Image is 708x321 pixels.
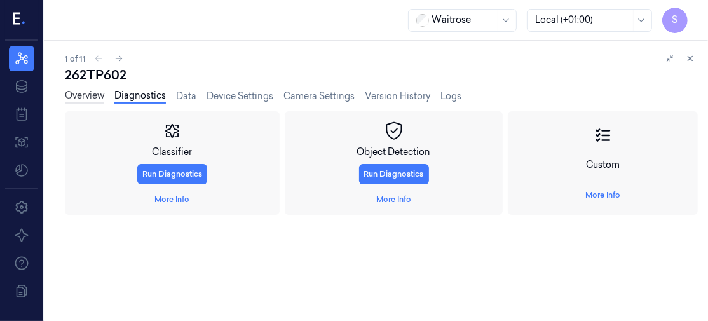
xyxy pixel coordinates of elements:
button: Run Diagnostics [137,164,207,184]
a: Data [176,90,196,103]
a: More Info [585,189,620,201]
a: More Info [154,194,189,205]
a: Diagnostics [114,89,166,104]
button: More Info [371,189,416,210]
a: Overview [65,89,104,104]
div: Object Detection [357,146,431,159]
button: More Info [580,185,625,205]
button: More Info [149,189,194,210]
a: Logs [440,90,461,103]
button: S [662,8,688,33]
a: Version History [365,90,430,103]
div: Custom [586,158,620,172]
div: Classifier [152,146,192,159]
button: Run Diagnostics [359,164,429,184]
div: 262TP602 [65,66,698,84]
span: 1 of 11 [65,53,86,64]
a: More Info [376,194,411,205]
a: Camera Settings [283,90,355,103]
a: Device Settings [207,90,273,103]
